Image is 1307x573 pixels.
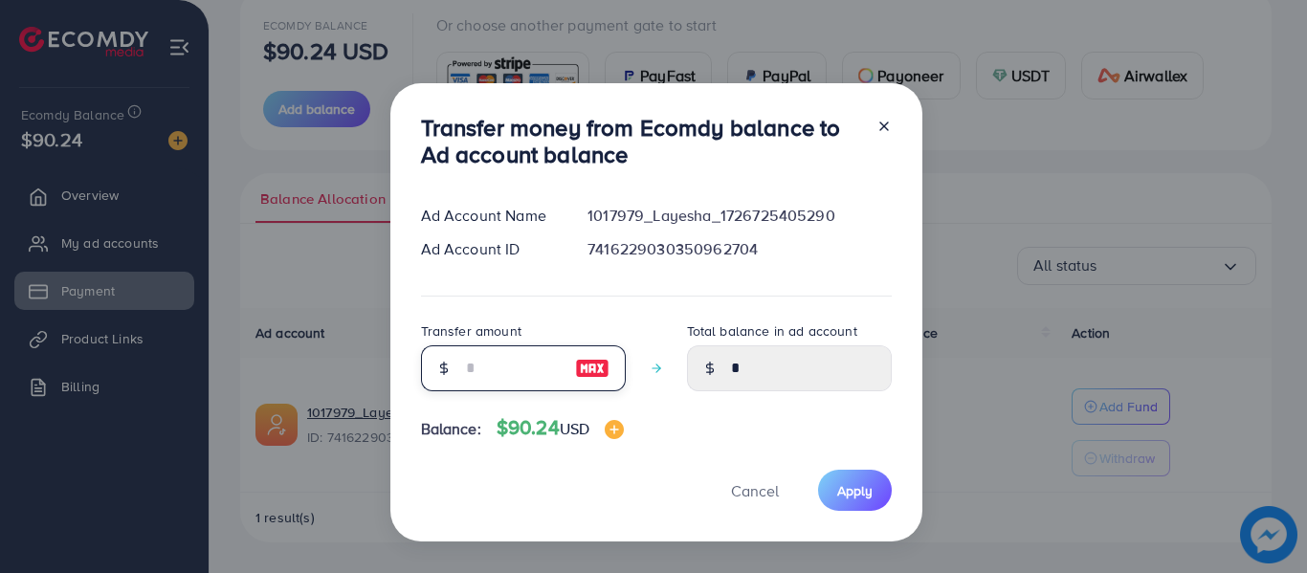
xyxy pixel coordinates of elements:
span: USD [560,418,589,439]
span: Cancel [731,480,779,501]
img: image [605,420,624,439]
span: Balance: [421,418,481,440]
label: Total balance in ad account [687,321,857,341]
button: Cancel [707,470,803,511]
h3: Transfer money from Ecomdy balance to Ad account balance [421,114,861,169]
img: image [575,357,609,380]
div: 7416229030350962704 [572,238,906,260]
button: Apply [818,470,892,511]
div: Ad Account Name [406,205,573,227]
div: Ad Account ID [406,238,573,260]
div: 1017979_Layesha_1726725405290 [572,205,906,227]
label: Transfer amount [421,321,521,341]
h4: $90.24 [497,416,624,440]
span: Apply [837,481,873,500]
